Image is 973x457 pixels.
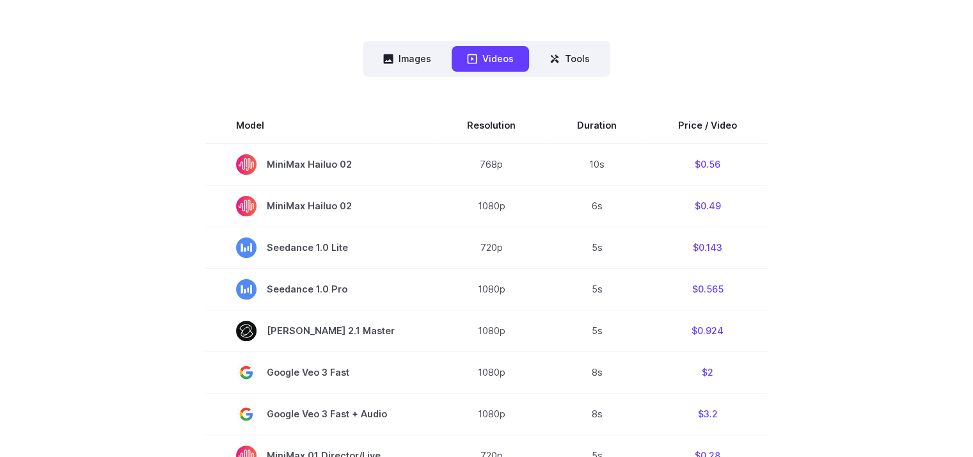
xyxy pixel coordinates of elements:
span: Seedance 1.0 Lite [236,237,406,258]
button: Tools [534,46,605,71]
td: 8s [546,393,647,435]
th: Model [205,108,436,143]
td: 6s [546,185,647,227]
td: 1080p [436,185,546,227]
td: $0.924 [647,310,768,351]
td: $2 [647,351,768,393]
th: Resolution [436,108,546,143]
td: 1080p [436,310,546,351]
th: Duration [546,108,647,143]
td: $3.2 [647,393,768,435]
td: $0.49 [647,185,768,227]
td: 1080p [436,268,546,310]
td: 8s [546,351,647,393]
span: MiniMax Hailuo 02 [236,196,406,216]
td: $0.143 [647,227,768,268]
td: 10s [546,143,647,186]
span: Google Veo 3 Fast + Audio [236,404,406,424]
td: $0.565 [647,268,768,310]
button: Images [368,46,447,71]
span: [PERSON_NAME] 2.1 Master [236,321,406,341]
td: 720p [436,227,546,268]
td: 5s [546,268,647,310]
td: 5s [546,310,647,351]
span: Google Veo 3 Fast [236,362,406,383]
span: MiniMax Hailuo 02 [236,154,406,175]
button: Videos [452,46,529,71]
th: Price / Video [647,108,768,143]
td: $0.56 [647,143,768,186]
td: 768p [436,143,546,186]
span: Seedance 1.0 Pro [236,279,406,300]
td: 1080p [436,351,546,393]
td: 1080p [436,393,546,435]
td: 5s [546,227,647,268]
